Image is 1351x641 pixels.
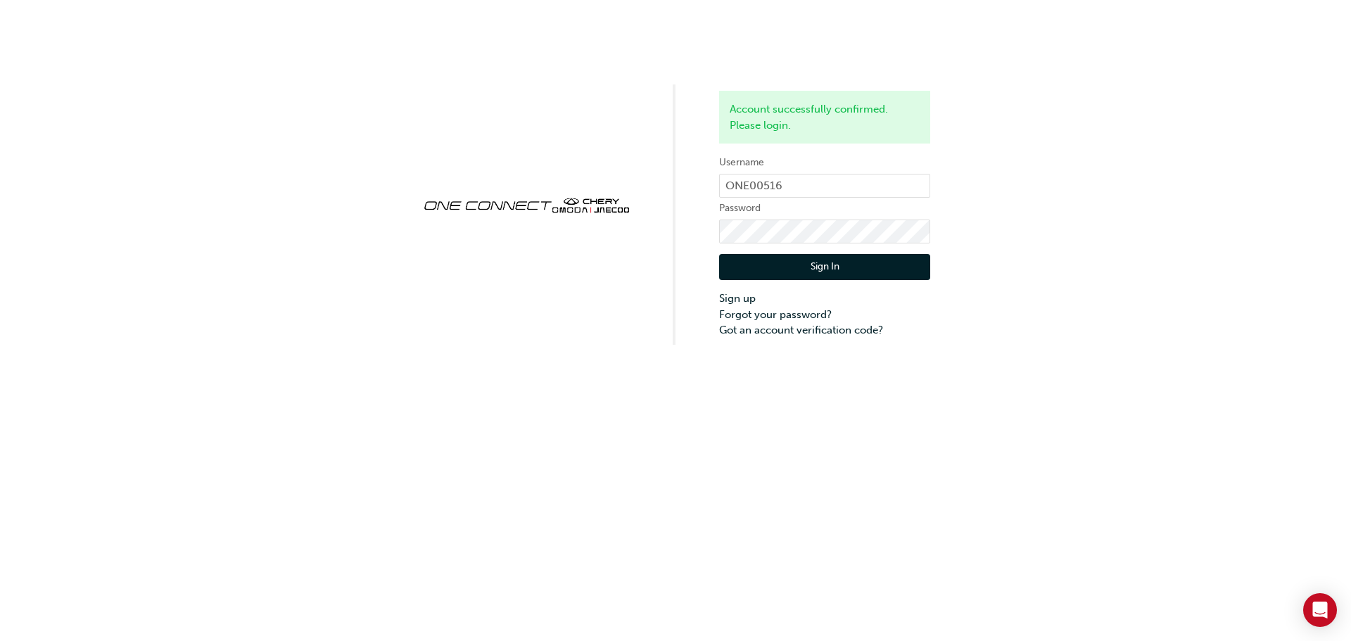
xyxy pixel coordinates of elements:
a: Got an account verification code? [719,322,930,338]
input: Username [719,174,930,198]
label: Username [719,154,930,171]
label: Password [719,200,930,217]
a: Sign up [719,291,930,307]
img: oneconnect [421,186,632,222]
div: Account successfully confirmed. Please login. [719,91,930,144]
a: Forgot your password? [719,307,930,323]
div: Open Intercom Messenger [1303,593,1337,627]
button: Sign In [719,254,930,281]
